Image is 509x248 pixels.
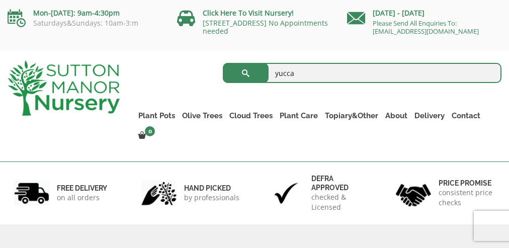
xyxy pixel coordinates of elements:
a: 0 [135,129,158,143]
p: on all orders [57,193,107,203]
a: Please Send All Enquiries To: [EMAIL_ADDRESS][DOMAIN_NAME] [373,19,479,36]
a: Plant Pots [135,109,179,123]
p: [DATE] - [DATE] [347,7,501,19]
img: 4.jpg [396,178,431,208]
a: Plant Care [276,109,321,123]
a: Cloud Trees [226,109,276,123]
p: by professionals [184,193,239,203]
img: logo [8,60,120,116]
h6: Defra approved [311,174,368,192]
a: Topiary&Other [321,109,382,123]
p: Mon-[DATE]: 9am-4:30pm [8,7,162,19]
a: Contact [448,109,484,123]
a: Delivery [411,109,448,123]
input: Search... [223,63,501,83]
p: checked & Licensed [311,192,368,212]
h6: Price promise [439,179,495,188]
p: Saturdays&Sundays: 10am-3:m [8,19,162,27]
a: Click Here To Visit Nursery! [203,8,294,18]
h6: hand picked [184,184,239,193]
h6: FREE DELIVERY [57,184,107,193]
img: 2.jpg [141,181,177,206]
span: 0 [145,126,155,136]
p: consistent price checks [439,188,495,208]
img: 1.jpg [14,181,49,206]
a: [STREET_ADDRESS] No Appointments needed [203,18,328,36]
img: 3.jpg [269,181,304,206]
a: About [382,109,411,123]
a: Olive Trees [179,109,226,123]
